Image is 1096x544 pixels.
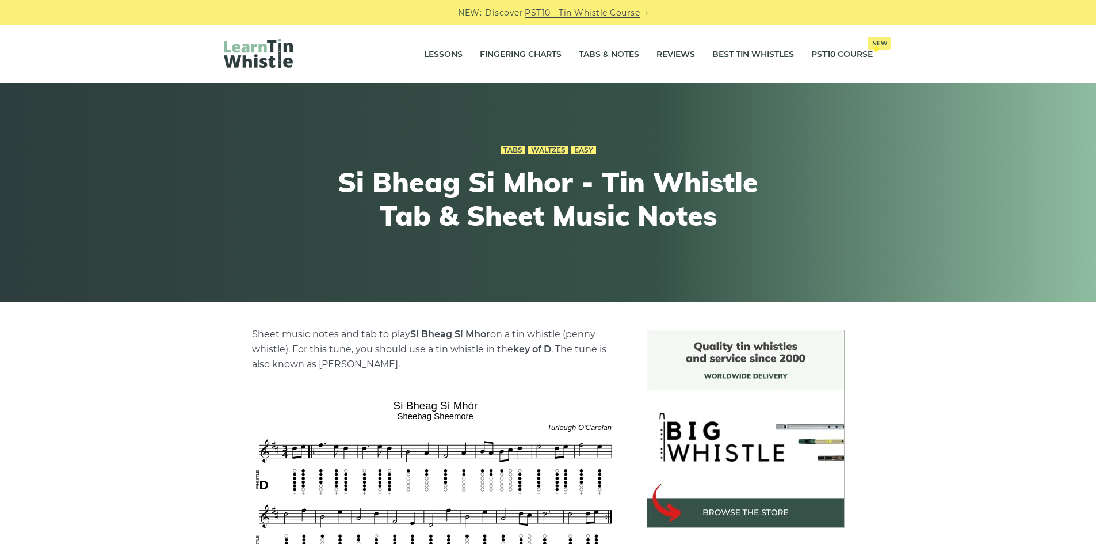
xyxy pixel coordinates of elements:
p: Sheet music notes and tab to play on a tin whistle (penny whistle). For this tune, you should use... [252,327,619,372]
a: Reviews [656,40,695,69]
a: Best Tin Whistles [712,40,794,69]
img: BigWhistle Tin Whistle Store [647,330,845,528]
a: Tabs & Notes [579,40,639,69]
img: LearnTinWhistle.com [224,39,293,68]
span: New [868,37,891,50]
a: Tabs [501,146,525,155]
strong: Si Bheag Si­ Mhor [410,329,490,340]
h1: Si­ Bheag Si­ Mhor - Tin Whistle Tab & Sheet Music Notes [337,166,760,232]
strong: key of D [513,344,551,355]
a: PST10 CourseNew [811,40,873,69]
a: Fingering Charts [480,40,562,69]
a: Waltzes [528,146,568,155]
a: Lessons [424,40,463,69]
a: Easy [571,146,596,155]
